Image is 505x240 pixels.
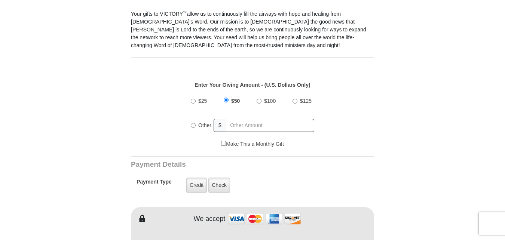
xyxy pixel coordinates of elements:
[186,178,207,193] label: Credit
[198,98,207,104] span: $25
[226,119,314,132] input: Other Amount
[221,141,226,146] input: Make This a Monthly Gift
[231,98,240,104] span: $50
[198,122,211,128] span: Other
[137,179,172,189] h5: Payment Type
[214,119,226,132] span: $
[194,215,226,223] h4: We accept
[131,10,374,49] p: Your gifts to VICTORY allow us to continuously fill the airways with hope and healing from [DEMOG...
[221,140,284,148] label: Make This a Monthly Gift
[131,160,322,169] h3: Payment Details
[183,10,187,15] sup: ™
[208,178,230,193] label: Check
[227,211,302,227] img: credit cards accepted
[195,82,310,88] strong: Enter Your Giving Amount - (U.S. Dollars Only)
[300,98,312,104] span: $125
[264,98,276,104] span: $100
